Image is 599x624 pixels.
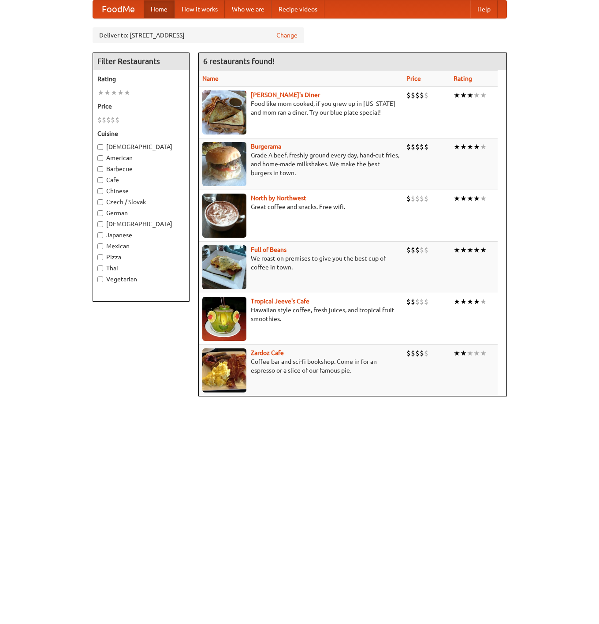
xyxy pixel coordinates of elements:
[424,297,428,306] li: $
[97,275,185,284] label: Vegetarian
[480,245,487,255] li: ★
[415,245,420,255] li: $
[93,52,189,70] h4: Filter Restaurants
[460,194,467,203] li: ★
[454,142,460,152] li: ★
[406,348,411,358] li: $
[202,202,399,211] p: Great coffee and snacks. Free wifi.
[251,143,281,150] a: Burgerama
[411,194,415,203] li: $
[406,245,411,255] li: $
[415,90,420,100] li: $
[202,194,246,238] img: north.jpg
[97,198,185,206] label: Czech / Slovak
[115,115,119,125] li: $
[144,0,175,18] a: Home
[420,142,424,152] li: $
[97,232,103,238] input: Japanese
[424,90,428,100] li: $
[424,142,428,152] li: $
[97,199,103,205] input: Czech / Slovak
[117,88,124,97] li: ★
[106,115,111,125] li: $
[251,246,286,253] a: Full of Beans
[104,88,111,97] li: ★
[251,91,320,98] a: [PERSON_NAME]'s Diner
[97,164,185,173] label: Barbecue
[97,243,103,249] input: Mexican
[97,155,103,161] input: American
[202,357,399,375] p: Coffee bar and sci-fi bookshop. Come in for an espresso or a slice of our famous pie.
[467,90,473,100] li: ★
[276,31,298,40] a: Change
[411,90,415,100] li: $
[480,142,487,152] li: ★
[454,90,460,100] li: ★
[460,245,467,255] li: ★
[97,220,185,228] label: [DEMOGRAPHIC_DATA]
[97,187,185,195] label: Chinese
[415,142,420,152] li: $
[480,297,487,306] li: ★
[473,194,480,203] li: ★
[251,194,306,202] a: North by Northwest
[411,297,415,306] li: $
[460,90,467,100] li: ★
[406,75,421,82] a: Price
[97,265,103,271] input: Thai
[406,90,411,100] li: $
[473,245,480,255] li: ★
[470,0,498,18] a: Help
[93,27,304,43] div: Deliver to: [STREET_ADDRESS]
[203,57,275,65] ng-pluralize: 6 restaurants found!
[97,129,185,138] h5: Cuisine
[111,115,115,125] li: $
[454,297,460,306] li: ★
[97,88,104,97] li: ★
[202,254,399,272] p: We roast on premises to give you the best cup of coffee in town.
[111,88,117,97] li: ★
[460,348,467,358] li: ★
[460,297,467,306] li: ★
[97,231,185,239] label: Japanese
[454,75,472,82] a: Rating
[97,177,103,183] input: Cafe
[225,0,272,18] a: Who we are
[202,142,246,186] img: burgerama.jpg
[420,297,424,306] li: $
[202,99,399,117] p: Food like mom cooked, if you grew up in [US_STATE] and mom ran a diner. Try our blue plate special!
[97,242,185,250] label: Mexican
[473,297,480,306] li: ★
[97,264,185,273] label: Thai
[251,349,284,356] a: Zardoz Cafe
[97,176,185,184] label: Cafe
[406,142,411,152] li: $
[406,194,411,203] li: $
[97,209,185,217] label: German
[251,298,309,305] a: Tropical Jeeve's Cafe
[473,90,480,100] li: ★
[467,245,473,255] li: ★
[97,153,185,162] label: American
[415,297,420,306] li: $
[93,0,144,18] a: FoodMe
[411,142,415,152] li: $
[97,221,103,227] input: [DEMOGRAPHIC_DATA]
[97,253,185,262] label: Pizza
[420,90,424,100] li: $
[480,194,487,203] li: ★
[460,142,467,152] li: ★
[97,254,103,260] input: Pizza
[97,277,103,282] input: Vegetarian
[420,348,424,358] li: $
[202,151,399,177] p: Grade A beef, freshly ground every day, hand-cut fries, and home-made milkshakes. We make the bes...
[454,194,460,203] li: ★
[467,194,473,203] li: ★
[272,0,324,18] a: Recipe videos
[467,348,473,358] li: ★
[97,102,185,111] h5: Price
